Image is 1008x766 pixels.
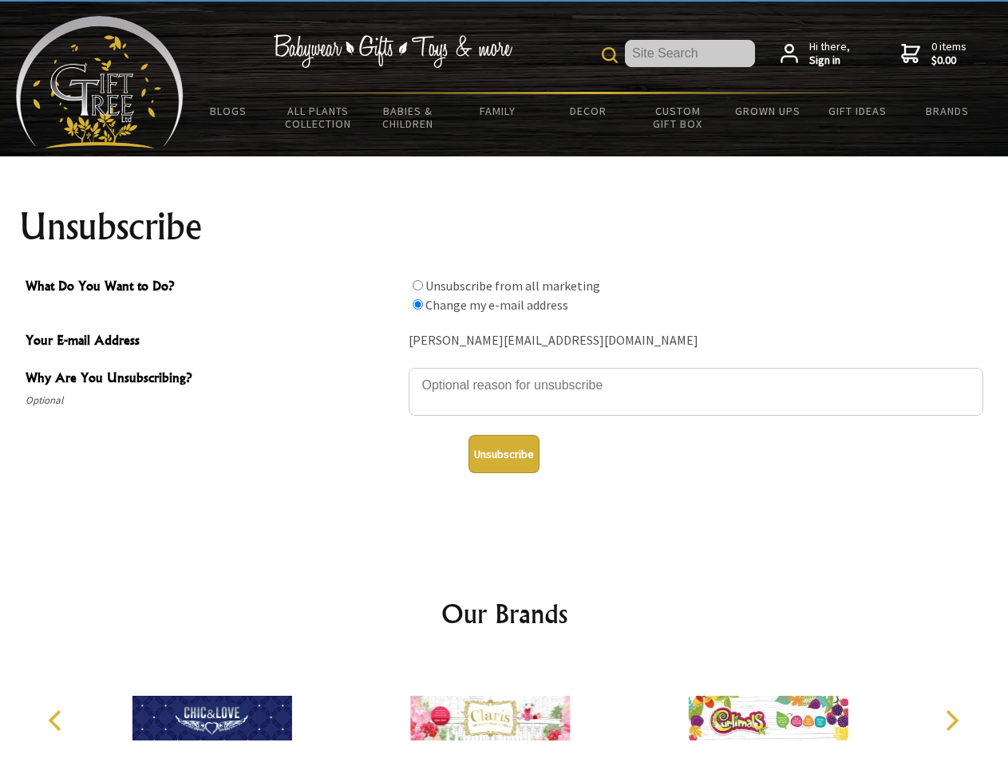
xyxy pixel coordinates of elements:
[809,40,850,68] span: Hi there,
[16,16,184,148] img: Babyware - Gifts - Toys and more...
[413,280,423,290] input: What Do You Want to Do?
[26,330,401,353] span: Your E-mail Address
[19,207,990,246] h1: Unsubscribe
[468,435,540,473] button: Unsubscribe
[602,47,618,63] img: product search
[934,703,969,738] button: Next
[931,39,966,68] span: 0 items
[40,703,75,738] button: Previous
[409,368,983,416] textarea: Why Are You Unsubscribing?
[781,40,850,68] a: Hi there,Sign in
[26,391,401,410] span: Optional
[625,40,755,67] input: Site Search
[425,297,568,313] label: Change my e-mail address
[409,329,983,353] div: [PERSON_NAME][EMAIL_ADDRESS][DOMAIN_NAME]
[26,368,401,391] span: Why Are You Unsubscribing?
[425,278,600,294] label: Unsubscribe from all marketing
[273,34,512,68] img: Babywear - Gifts - Toys & more
[903,94,993,128] a: Brands
[543,94,633,128] a: Decor
[722,94,812,128] a: Grown Ups
[274,94,364,140] a: All Plants Collection
[413,299,423,310] input: What Do You Want to Do?
[453,94,544,128] a: Family
[809,53,850,68] strong: Sign in
[812,94,903,128] a: Gift Ideas
[931,53,966,68] strong: $0.00
[633,94,723,140] a: Custom Gift Box
[184,94,274,128] a: BLOGS
[26,276,401,299] span: What Do You Want to Do?
[32,594,977,633] h2: Our Brands
[363,94,453,140] a: Babies & Children
[901,40,966,68] a: 0 items$0.00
